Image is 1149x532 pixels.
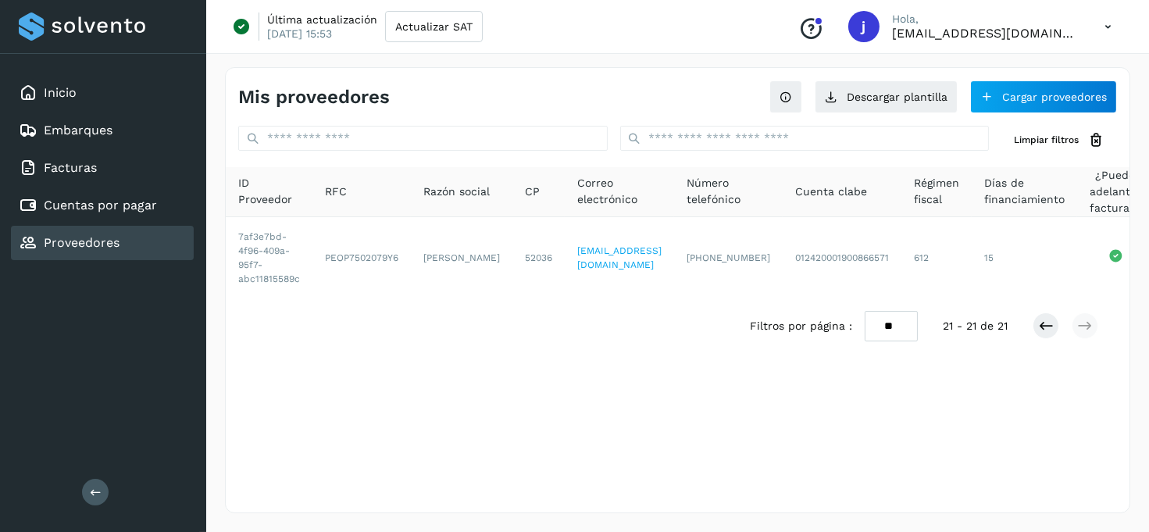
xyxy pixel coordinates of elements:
div: Facturas [11,151,194,185]
p: Hola, [892,12,1079,26]
a: Embarques [44,123,112,137]
span: Días de financiamiento [984,175,1065,208]
td: 012420001900866571 [783,217,901,298]
td: PEOP7502079Y6 [312,217,411,298]
span: RFC [325,184,347,200]
span: ID Proveedor [238,175,300,208]
div: Embarques [11,113,194,148]
button: Limpiar filtros [1001,126,1117,155]
td: 15 [972,217,1077,298]
span: Cuenta clabe [795,184,867,200]
span: Actualizar SAT [395,21,473,32]
div: Inicio [11,76,194,110]
td: 612 [901,217,972,298]
span: [PHONE_NUMBER] [687,252,770,263]
a: Cuentas por pagar [44,198,157,212]
span: Filtros por página : [750,318,852,334]
span: 21 - 21 de 21 [943,318,1008,334]
a: Inicio [44,85,77,100]
span: CP [525,184,540,200]
a: Proveedores [44,235,120,250]
span: Razón social [423,184,490,200]
button: Actualizar SAT [385,11,483,42]
a: [EMAIL_ADDRESS][DOMAIN_NAME] [577,245,662,270]
p: [DATE] 15:53 [267,27,332,41]
span: Correo electrónico [577,175,662,208]
div: Proveedores [11,226,194,260]
span: ¿Puede adelantar facturas? [1090,167,1141,216]
div: Cuentas por pagar [11,188,194,223]
td: [PERSON_NAME] [411,217,512,298]
span: Régimen fiscal [914,175,959,208]
button: Descargar plantilla [815,80,958,113]
td: 52036 [512,217,565,298]
span: Número telefónico [687,175,770,208]
a: Facturas [44,160,97,175]
p: Última actualización [267,12,377,27]
td: 7af3e7bd-4f96-409a-95f7-abc11815589c [226,217,312,298]
p: jchavira@viako.com.mx [892,26,1079,41]
button: Cargar proveedores [970,80,1117,113]
span: Limpiar filtros [1014,133,1079,147]
h4: Mis proveedores [238,86,390,109]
